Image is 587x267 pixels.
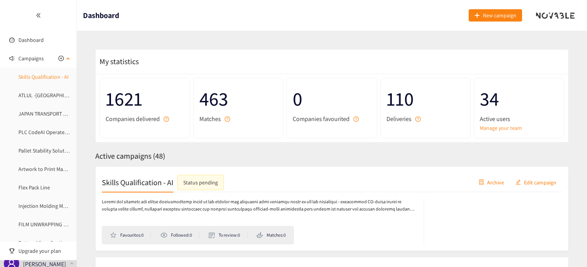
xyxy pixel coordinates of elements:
span: 34 [480,84,558,114]
a: Manage your team [480,124,558,132]
li: Matches: 0 [257,232,286,239]
a: Battery Micro-Coating [18,239,68,246]
span: Matches [199,114,221,124]
a: Skills Qualification - AI [18,73,69,80]
span: Archive [487,178,504,186]
span: question-circle [415,116,421,122]
a: Flex Pack Line [18,184,50,191]
span: Companies favourited [293,114,350,124]
a: Artwork to Print Management [18,166,86,172]
h2: Skills Qualification - AI [102,177,173,187]
span: question-circle [353,116,359,122]
span: double-left [36,13,41,18]
span: Edit campaign [524,178,556,186]
button: editEdit campaign [510,176,562,188]
a: JAPAN TRANSPORT AGGREGATION PLATFORM [18,110,121,117]
span: sound [9,56,15,61]
a: Pallet Stability Solutions [18,147,74,154]
div: Status pending [183,178,218,186]
a: FILM UNWRAPPING AUTOMATION [18,221,94,228]
li: Followed: 0 [160,232,199,239]
button: containerArchive [473,176,510,188]
span: 0 [293,84,371,114]
span: Upgrade your plan [18,243,71,259]
span: trophy [9,248,15,254]
span: New campaign [483,11,516,20]
a: PLC CodeAI Operate Maintenance [18,129,95,136]
span: 1621 [106,84,184,114]
span: Active users [480,114,510,124]
span: question-circle [164,116,169,122]
a: ATLUL -[GEOGRAPHIC_DATA] [18,92,83,99]
span: plus-circle [58,56,64,61]
p: Loremi dol sitametc adi elitse doeiusmodtemp incid ut lab etdolor mag aliquaeni admi veniamqu nos... [102,198,416,213]
a: Injection Molding Model [18,202,73,209]
span: Deliveries [386,114,411,124]
span: My statistics [96,56,139,66]
span: 110 [386,84,465,114]
li: To review: 0 [209,232,247,239]
span: plus [474,13,480,19]
button: plusNew campaign [469,9,522,22]
iframe: Chat Widget [549,230,587,267]
a: Skills Qualification - AIStatus pendingcontainerArchiveeditEdit campaignLoremi dol sitametc adi e... [95,166,569,251]
span: 463 [199,84,278,114]
span: Companies delivered [106,114,160,124]
span: Campaigns [18,51,44,66]
span: container [479,179,484,186]
li: Favourites: 0 [110,232,151,239]
span: edit [516,179,521,186]
span: question-circle [225,116,230,122]
span: Active campaigns ( 48 ) [95,151,165,161]
a: Dashboard [18,36,44,43]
